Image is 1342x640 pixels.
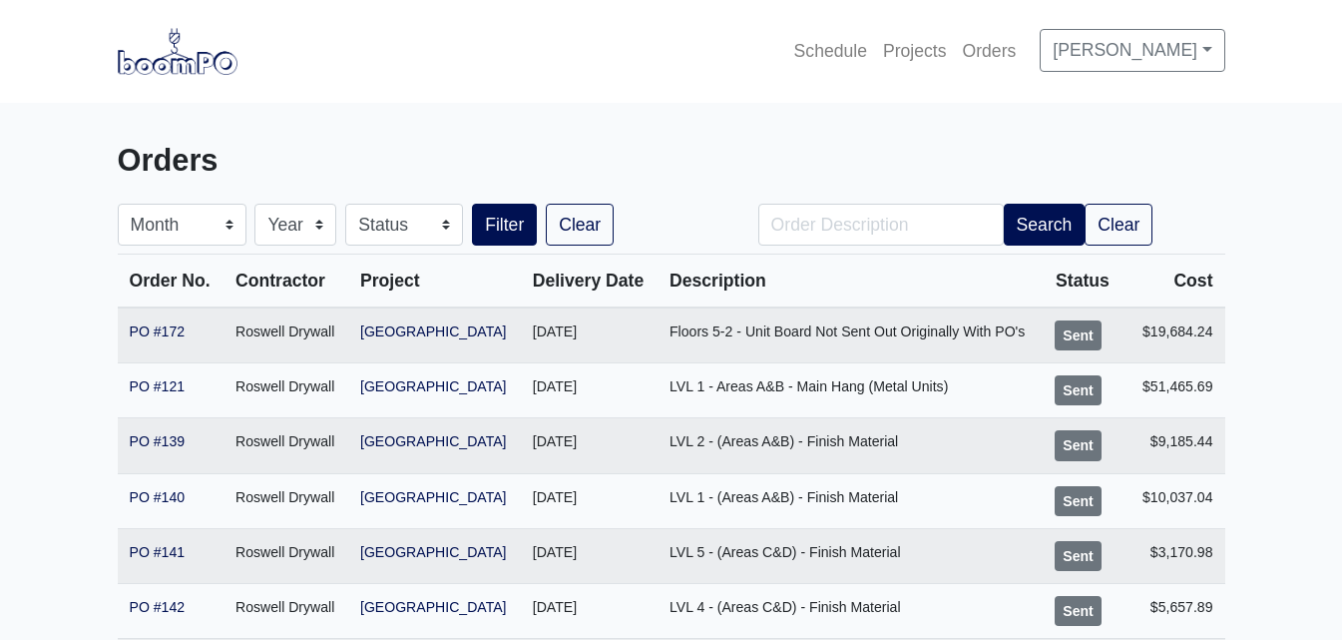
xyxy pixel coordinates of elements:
td: $10,037.04 [1121,473,1225,528]
td: [DATE] [521,473,658,528]
td: [DATE] [521,363,658,418]
a: PO #142 [130,599,186,615]
td: $51,465.69 [1121,363,1225,418]
a: Clear [546,204,614,246]
td: [DATE] [521,528,658,583]
a: PO #141 [130,544,186,560]
a: [PERSON_NAME] [1040,29,1224,71]
a: PO #121 [130,378,186,394]
td: Roswell Drywall [224,308,348,363]
td: $9,185.44 [1121,418,1225,473]
a: [GEOGRAPHIC_DATA] [360,599,507,615]
th: Order No. [118,255,224,309]
td: $3,170.98 [1121,528,1225,583]
a: Projects [875,29,955,73]
a: PO #172 [130,323,186,339]
td: LVL 5 - (Areas C&D) - Finish Material [658,528,1042,583]
button: Filter [472,204,537,246]
div: Sent [1055,541,1102,571]
a: PO #140 [130,489,186,505]
td: LVL 1 - Areas A&B - Main Hang (Metal Units) [658,363,1042,418]
img: boomPO [118,28,237,74]
a: Orders [955,29,1025,73]
td: [DATE] [521,418,658,473]
th: Description [658,255,1042,309]
th: Project [348,255,521,309]
td: Roswell Drywall [224,528,348,583]
button: Search [1004,204,1086,246]
td: Roswell Drywall [224,363,348,418]
td: Floors 5-2 - Unit Board Not Sent Out Originally With PO's [658,308,1042,363]
th: Status [1042,255,1121,309]
td: $5,657.89 [1121,583,1225,638]
a: PO #139 [130,433,186,449]
a: [GEOGRAPHIC_DATA] [360,544,507,560]
td: $19,684.24 [1121,308,1225,363]
td: Roswell Drywall [224,418,348,473]
td: LVL 1 - (Areas A&B) - Finish Material [658,473,1042,528]
a: [GEOGRAPHIC_DATA] [360,378,507,394]
th: Delivery Date [521,255,658,309]
th: Cost [1121,255,1225,309]
a: [GEOGRAPHIC_DATA] [360,323,507,339]
td: [DATE] [521,308,658,363]
a: [GEOGRAPHIC_DATA] [360,433,507,449]
td: LVL 4 - (Areas C&D) - Finish Material [658,583,1042,638]
td: [DATE] [521,583,658,638]
div: Sent [1055,596,1102,626]
input: Order Description [758,204,1004,246]
a: Clear [1085,204,1152,246]
div: Sent [1055,486,1102,516]
th: Contractor [224,255,348,309]
h3: Orders [118,143,657,180]
a: Schedule [786,29,875,73]
td: LVL 2 - (Areas A&B) - Finish Material [658,418,1042,473]
div: Sent [1055,430,1102,460]
td: Roswell Drywall [224,583,348,638]
td: Roswell Drywall [224,473,348,528]
div: Sent [1055,375,1102,405]
a: [GEOGRAPHIC_DATA] [360,489,507,505]
div: Sent [1055,320,1102,350]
